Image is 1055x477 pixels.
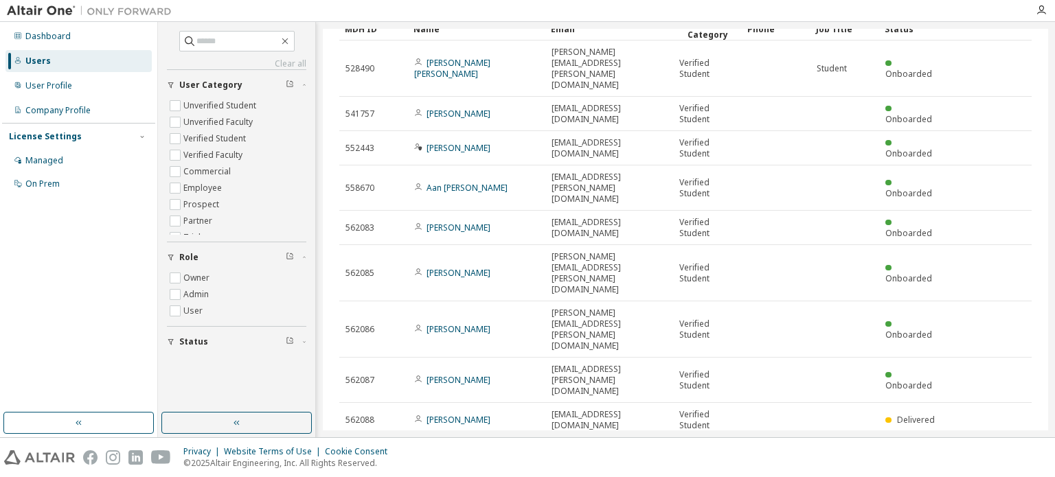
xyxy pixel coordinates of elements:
[885,272,932,284] span: Onboarded
[817,63,847,74] span: Student
[25,178,60,189] div: On Prem
[427,267,490,279] a: [PERSON_NAME]
[345,324,374,335] span: 562086
[679,137,736,159] span: Verified Student
[183,114,256,130] label: Unverified Faculty
[325,446,396,457] div: Cookie Consent
[345,183,374,194] span: 558670
[183,163,234,180] label: Commercial
[345,375,374,386] span: 562087
[816,18,874,40] div: Job Title
[427,108,490,119] a: [PERSON_NAME]
[679,217,736,239] span: Verified Student
[427,323,490,335] a: [PERSON_NAME]
[885,227,932,239] span: Onboarded
[167,242,306,272] button: Role
[427,374,490,386] a: [PERSON_NAME]
[286,80,294,91] span: Clear filter
[25,31,71,42] div: Dashboard
[427,222,490,233] a: [PERSON_NAME]
[427,142,490,154] a: [PERSON_NAME]
[552,409,667,431] span: [EMAIL_ADDRESS][DOMAIN_NAME]
[345,143,374,154] span: 552443
[25,80,72,91] div: User Profile
[679,58,736,80] span: Verified Student
[179,336,208,347] span: Status
[345,18,402,40] div: MDH ID
[286,252,294,263] span: Clear filter
[345,222,374,233] span: 562083
[183,213,215,229] label: Partner
[7,4,179,18] img: Altair One
[552,251,667,295] span: [PERSON_NAME][EMAIL_ADDRESS][PERSON_NAME][DOMAIN_NAME]
[183,180,225,196] label: Employee
[885,148,932,159] span: Onboarded
[885,187,932,199] span: Onboarded
[83,450,98,465] img: facebook.svg
[183,229,203,246] label: Trial
[345,415,374,426] span: 562088
[679,409,736,431] span: Verified Student
[345,108,374,119] span: 541757
[167,58,306,69] a: Clear all
[183,303,205,319] label: User
[183,286,212,303] label: Admin
[427,414,490,426] a: [PERSON_NAME]
[885,329,932,340] span: Onboarded
[167,327,306,357] button: Status
[413,18,540,40] div: Name
[552,47,667,91] span: [PERSON_NAME][EMAIL_ADDRESS][PERSON_NAME][DOMAIN_NAME]
[552,172,667,205] span: [EMAIL_ADDRESS][PERSON_NAME][DOMAIN_NAME]
[179,80,242,91] span: User Category
[679,262,736,284] span: Verified Student
[183,196,222,213] label: Prospect
[183,97,259,114] label: Unverified Student
[885,113,932,125] span: Onboarded
[286,336,294,347] span: Clear filter
[183,270,212,286] label: Owner
[679,177,736,199] span: Verified Student
[179,252,198,263] span: Role
[552,137,667,159] span: [EMAIL_ADDRESS][DOMAIN_NAME]
[224,446,325,457] div: Website Terms of Use
[747,18,805,40] div: Phone
[552,217,667,239] span: [EMAIL_ADDRESS][DOMAIN_NAME]
[679,369,736,391] span: Verified Student
[9,131,82,142] div: License Settings
[25,155,63,166] div: Managed
[167,70,306,100] button: User Category
[106,450,120,465] img: instagram.svg
[4,450,75,465] img: altair_logo.svg
[183,457,396,469] p: © 2025 Altair Engineering, Inc. All Rights Reserved.
[552,103,667,125] span: [EMAIL_ADDRESS][DOMAIN_NAME]
[551,18,668,40] div: Email
[128,450,143,465] img: linkedin.svg
[183,130,249,147] label: Verified Student
[25,56,51,67] div: Users
[885,380,932,391] span: Onboarded
[183,446,224,457] div: Privacy
[427,182,508,194] a: Aan [PERSON_NAME]
[679,318,736,340] span: Verified Student
[345,268,374,279] span: 562085
[552,307,667,351] span: [PERSON_NAME][EMAIL_ADDRESS][PERSON_NAME][DOMAIN_NAME]
[885,68,932,80] span: Onboarded
[183,147,245,163] label: Verified Faculty
[552,364,667,397] span: [EMAIL_ADDRESS][PERSON_NAME][DOMAIN_NAME]
[345,63,374,74] span: 528490
[897,414,935,426] span: Delivered
[679,103,736,125] span: Verified Student
[151,450,171,465] img: youtube.svg
[414,57,490,80] a: [PERSON_NAME] [PERSON_NAME]
[885,18,942,40] div: Status
[25,105,91,116] div: Company Profile
[679,17,736,40] div: User Category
